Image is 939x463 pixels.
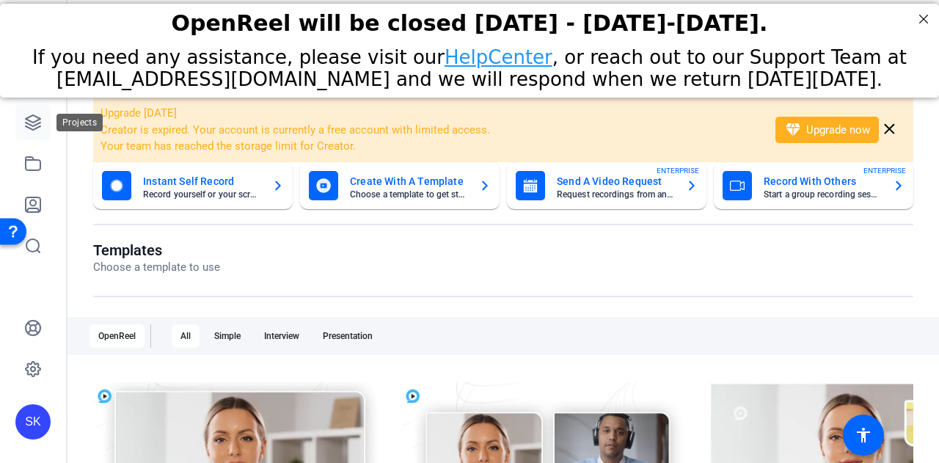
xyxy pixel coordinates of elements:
button: Record With OthersStart a group recording sessionENTERPRISE [714,162,913,209]
button: Upgrade now [775,117,879,143]
span: ENTERPRISE [863,165,906,176]
a: HelpCenter [445,43,552,65]
span: ENTERPRISE [657,165,699,176]
mat-card-subtitle: Request recordings from anyone, anywhere [557,190,674,199]
mat-card-subtitle: Choose a template to get started [350,190,467,199]
button: Send A Video RequestRequest recordings from anyone, anywhereENTERPRISE [507,162,706,209]
div: OpenReel will be closed [DATE] - [DATE]-[DATE]. [18,7,921,32]
mat-icon: close [880,120,899,139]
mat-card-subtitle: Record yourself or your screen [143,190,260,199]
mat-icon: accessibility [855,426,872,444]
mat-card-title: Instant Self Record [143,172,260,190]
li: Creator is expired. Your account is currently a free account with limited access. [101,122,756,139]
mat-card-title: Record With Others [764,172,881,190]
div: All [172,324,200,348]
span: Upgrade [DATE] [101,106,177,120]
h1: Templates [93,241,220,259]
button: Instant Self RecordRecord yourself or your screen [93,162,293,209]
li: Your team has reached the storage limit for Creator. [101,138,756,155]
div: Presentation [314,324,381,348]
mat-icon: diamond [784,121,802,139]
div: SK [15,404,51,440]
span: If you need any assistance, please visit our , or reach out to our Support Team at [EMAIL_ADDRESS... [32,43,907,87]
p: Choose a template to use [93,259,220,276]
mat-card-subtitle: Start a group recording session [764,190,881,199]
button: Create With A TemplateChoose a template to get started [300,162,500,209]
div: Interview [255,324,308,348]
div: Simple [205,324,249,348]
mat-card-title: Send A Video Request [557,172,674,190]
div: Projects [56,114,103,131]
mat-card-title: Create With A Template [350,172,467,190]
div: OpenReel [89,324,145,348]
